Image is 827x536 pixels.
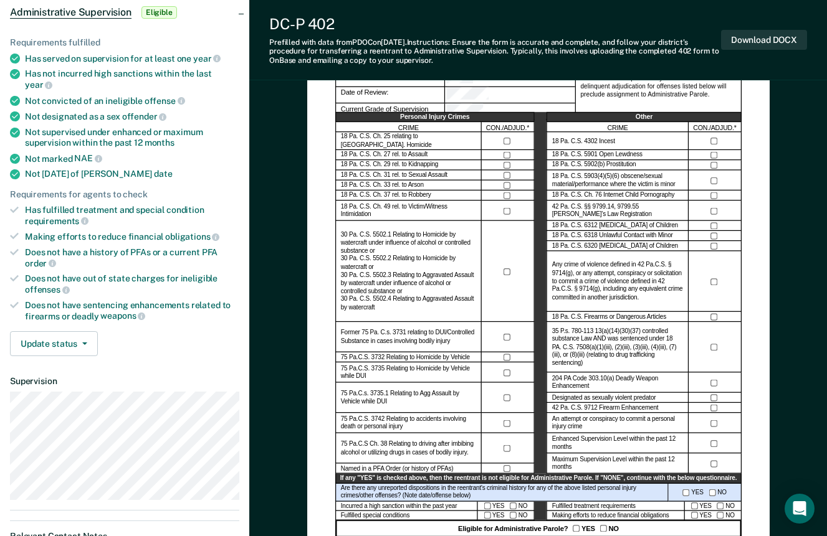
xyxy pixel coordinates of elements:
label: Designated as sexually violent predator [552,394,656,402]
div: Not convicted of an ineligible [25,95,239,106]
span: Eligible [141,6,177,19]
label: 18 Pa. C.S. Ch. 31 rel. to Sexual Assault [340,171,447,179]
label: 18 Pa. C.S. 6312 [MEDICAL_DATA] of Children [552,222,677,230]
label: 18 Pa. C.S. 5901 Open Lewdness [552,151,642,159]
div: Are there any unreported dispositions in the reentrant's criminal history for any of the above li... [335,484,669,502]
div: Making efforts to reduce financial [25,231,239,242]
label: 18 Pa. C.S. Ch. 27 rel. to Assault [340,151,427,159]
span: Administrative Supervision [10,6,131,19]
div: Not designated as a sex [25,111,239,122]
div: CON./ADJUD.* [481,123,534,133]
div: Date of Review: [335,87,445,103]
div: Requirements for agents to check [10,189,239,200]
label: 75 Pa.C.S. 3732 Relating to Homicide by Vehicle [340,354,469,362]
div: YES NO [684,501,741,510]
div: Open Intercom Messenger [785,494,815,524]
label: 18 Pa. C.S. Ch. 25 relating to [GEOGRAPHIC_DATA]. Homicide [340,133,476,149]
div: CRIME [335,123,482,133]
div: Not supervised under enhanced or maximum supervision within the past 12 [25,127,239,148]
div: YES NO [684,511,741,520]
div: Date of Review: [445,87,575,103]
div: DC-P 402 [269,15,721,33]
span: offender [122,111,167,121]
label: Maximum Supervision Level within the past 12 months [552,456,683,472]
div: Fulfilled treatment requirements [547,501,685,510]
div: Incurred a high sanction within the past year [335,501,477,510]
span: requirements [25,216,88,226]
span: date [154,169,172,179]
button: Download DOCX [721,30,807,50]
span: year [25,80,52,90]
div: Does not have a history of PFAs or a current PFA order [25,247,239,268]
div: Fulfilled special conditions [335,511,477,520]
dt: Supervision [10,376,239,387]
div: Not marked [25,153,239,164]
label: 18 Pa. C.S. Ch. 37 rel. to Robbery [340,192,431,200]
div: Current Grade of Supervision [445,103,575,120]
label: 18 Pa. C.S. 6318 Unlawful Contact with Minor [552,232,672,240]
div: Instructions: Review current offenses and criminal history for crimes which would disqualify the ... [575,53,741,120]
label: 18 Pa. C.S. 4302 Incest [552,138,614,146]
div: Making efforts to reduce financial obligations [547,511,685,520]
label: 35 P.s. 780-113 13(a)(14)(30)(37) controlled substance Law AND was sentenced under 18 PA. C.S. 75... [552,327,683,368]
label: Former 75 Pa. C.s. 3731 relating to DUI/Controlled Substance in cases involving bodily injury [340,329,476,346]
div: YES NO [668,484,741,502]
span: months [145,138,174,148]
span: year [193,54,221,63]
label: An attempt or conspiracy to commit a personal injury crime [552,415,683,431]
label: 75 Pa.C.S. 3742 Relating to accidents involving death or personal injury [340,415,476,431]
div: Has not incurred high sanctions within the last [25,68,239,90]
div: Has fulfilled treatment and special condition [25,205,239,226]
div: If any "YES" is checked above, then the reentrant is not eligible for Administrative Parole. If "... [335,474,742,483]
label: Any crime of violence defined in 42 Pa.C.S. § 9714(g), or any attempt, conspiracy or solicitation... [552,261,683,302]
label: 18 Pa. C.S. Ch. 49 rel. to Victim/Witness Intimidation [340,203,476,219]
span: weapons [100,311,145,321]
label: 18 Pa. C.S. Firearms or Dangerous Articles [552,313,666,321]
label: 18 Pa. C.S. 5902(b) Prostitution [552,161,636,169]
button: Update status [10,331,98,356]
div: Prefilled with data from PDOC on [DATE] . Instructions: Ensure the form is accurate and complete,... [269,38,721,65]
label: 75 Pa.C.S Ch. 38 Relating to driving after imbibing alcohol or utilizing drugs in cases of bodily... [340,441,476,457]
label: 75 Pa.C.S. 3735 Relating to Homicide by Vehicle while DUI [340,365,476,381]
div: YES NO [477,511,534,520]
div: Requirements fulfilled [10,37,239,48]
span: obligations [165,232,219,242]
label: 42 Pa. C.S. §§ 9799.14, 9799.55 [PERSON_NAME]’s Law Registration [552,203,683,219]
label: 18 Pa. C.S. 6320 [MEDICAL_DATA] of Children [552,242,677,250]
span: offenses [25,284,70,294]
div: CON./ADJUD.* [689,123,742,133]
div: CRIME [547,123,689,133]
div: Not [DATE] of [PERSON_NAME] [25,169,239,179]
label: 30 Pa. C.S. 5502.1 Relating to Homicide by watercraft under influence of alcohol or controlled su... [340,231,476,312]
div: Has served on supervision for at least one [25,53,239,64]
div: Does not have out of state charges for ineligible [25,273,239,294]
div: YES NO [477,501,534,510]
label: 18 Pa. C.S. Ch. 76 Internet Child Pornography [552,192,674,200]
label: 18 Pa. C.S. Ch. 29 rel. to Kidnapping [340,161,437,169]
label: 18 Pa. C.S. 5903(4)(5)(6) obscene/sexual material/performance where the victim is minor [552,172,683,189]
div: Personal Injury Crimes [335,112,534,122]
label: 42 Pa. C.S. 9712 Firearm Enhancement [552,404,658,412]
span: offense [145,96,185,106]
div: Other [547,112,742,122]
label: 18 Pa. C.S. Ch. 33 rel. to Arson [340,182,423,190]
span: NAE [74,153,102,163]
div: Does not have sentencing enhancements related to firearms or deadly [25,300,239,321]
label: 75 Pa.C.s. 3735.1 Relating to Agg Assault by Vehicle while DUI [340,390,476,406]
div: Current Grade of Supervision [335,103,445,120]
label: Named in a PFA Order (or history of PFAs) [340,465,453,473]
label: 204 PA Code 303.10(a) Deadly Weapon Enhancement [552,375,683,391]
label: Enhanced Supervision Level within the past 12 months [552,435,683,451]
